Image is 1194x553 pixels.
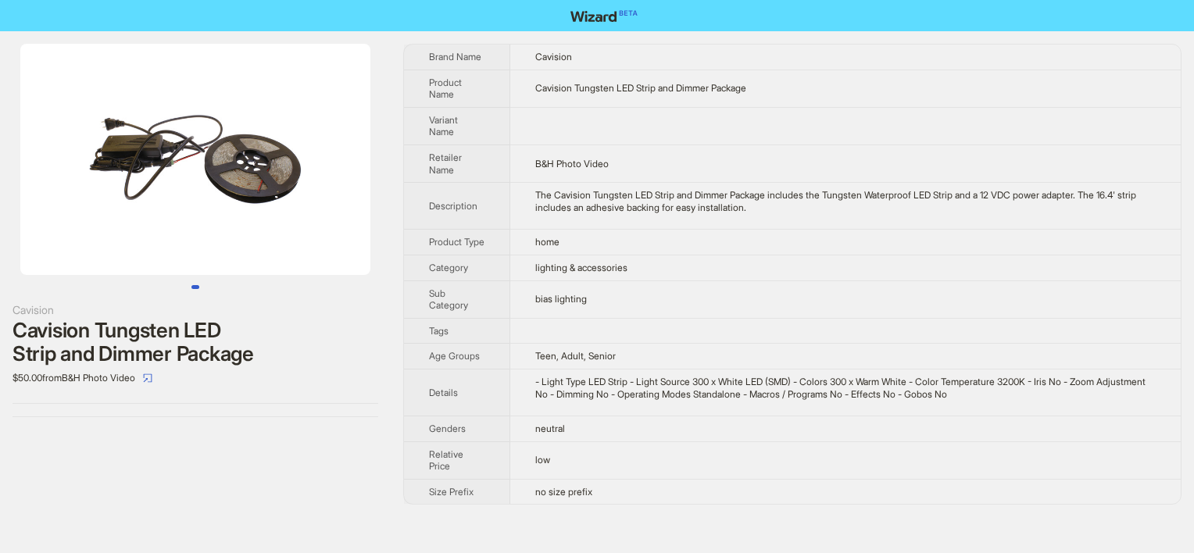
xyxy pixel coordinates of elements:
[429,77,462,101] span: Product Name
[429,448,463,473] span: Relative Price
[535,293,587,305] span: bias lighting
[535,423,565,434] span: neutral
[535,486,592,498] span: no size prefix
[13,301,378,319] div: Cavision
[13,319,378,366] div: Cavision Tungsten LED Strip and Dimmer Package
[191,285,199,289] button: Go to slide 1
[429,236,484,248] span: Product Type
[429,325,449,337] span: Tags
[535,236,559,248] span: home
[429,350,480,362] span: Age Groups
[13,366,378,391] div: $50.00 from B&H Photo Video
[535,189,1156,213] div: The Cavision Tungsten LED Strip and Dimmer Package includes the Tungsten Waterproof LED Strip and...
[535,376,1156,400] div: - Light Type LED Strip - Light Source 300 x White LED (SMD) - Colors 300 x Warm White - Color Tem...
[429,262,468,273] span: Category
[429,387,458,398] span: Details
[429,114,458,138] span: Variant Name
[429,152,462,176] span: Retailer Name
[535,350,616,362] span: Teen, Adult, Senior
[535,158,609,169] span: B&H Photo Video
[20,44,370,275] img: Cavision Tungsten LED Strip and Dimmer Package image 1
[429,287,468,312] span: Sub Category
[535,454,550,466] span: low
[535,51,572,62] span: Cavision
[429,51,481,62] span: Brand Name
[429,486,474,498] span: Size Prefix
[429,423,466,434] span: Genders
[143,373,152,383] span: select
[429,200,477,212] span: Description
[535,262,627,273] span: lighting & accessories
[535,82,746,94] span: Cavision Tungsten LED Strip and Dimmer Package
